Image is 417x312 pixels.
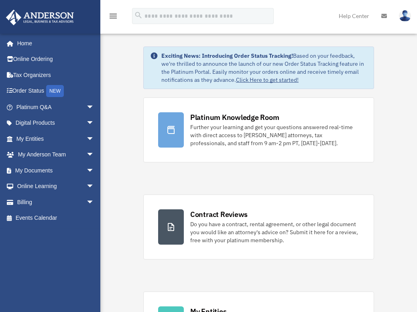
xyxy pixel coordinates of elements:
[134,11,143,20] i: search
[6,35,102,51] a: Home
[161,52,293,59] strong: Exciting News: Introducing Order Status Tracking!
[6,194,106,210] a: Billingarrow_drop_down
[190,123,359,147] div: Further your learning and get your questions answered real-time with direct access to [PERSON_NAM...
[108,14,118,21] a: menu
[143,97,374,162] a: Platinum Knowledge Room Further your learning and get your questions answered real-time with dire...
[6,162,106,178] a: My Documentsarrow_drop_down
[190,220,359,244] div: Do you have a contract, rental agreement, or other legal document you would like an attorney's ad...
[46,85,64,97] div: NEW
[86,162,102,179] span: arrow_drop_down
[86,147,102,163] span: arrow_drop_down
[190,209,248,219] div: Contract Reviews
[86,131,102,147] span: arrow_drop_down
[236,76,299,83] a: Click Here to get started!
[399,10,411,22] img: User Pic
[6,147,106,163] a: My Anderson Teamarrow_drop_down
[86,99,102,115] span: arrow_drop_down
[6,115,106,131] a: Digital Productsarrow_drop_down
[6,83,106,99] a: Order StatusNEW
[86,178,102,195] span: arrow_drop_down
[161,52,367,84] div: Based on your feedback, we're thrilled to announce the launch of our new Order Status Tracking fe...
[86,194,102,211] span: arrow_drop_down
[6,178,106,194] a: Online Learningarrow_drop_down
[6,51,106,67] a: Online Ordering
[6,99,106,115] a: Platinum Q&Aarrow_drop_down
[6,210,106,226] a: Events Calendar
[4,10,76,25] img: Anderson Advisors Platinum Portal
[190,112,279,122] div: Platinum Knowledge Room
[143,194,374,259] a: Contract Reviews Do you have a contract, rental agreement, or other legal document you would like...
[108,11,118,21] i: menu
[6,131,106,147] a: My Entitiesarrow_drop_down
[86,115,102,132] span: arrow_drop_down
[6,67,106,83] a: Tax Organizers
